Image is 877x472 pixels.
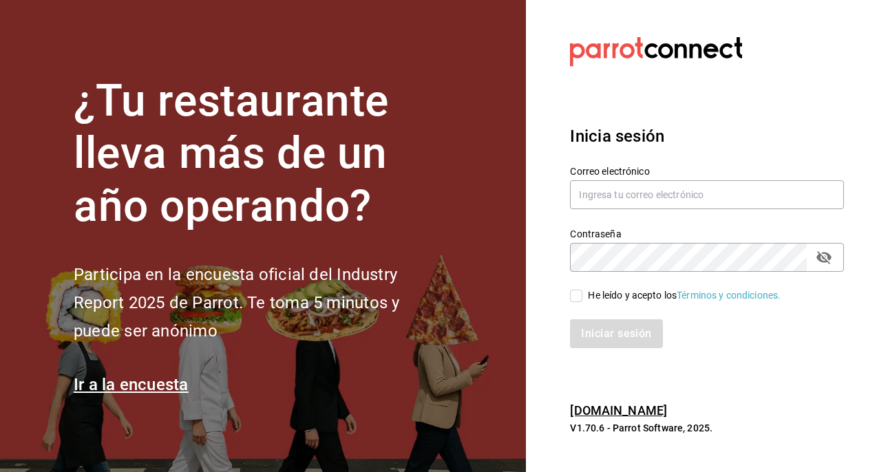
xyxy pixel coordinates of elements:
p: V1.70.6 - Parrot Software, 2025. [570,421,844,435]
a: [DOMAIN_NAME] [570,403,667,418]
a: Términos y condiciones. [677,290,781,301]
input: Ingresa tu correo electrónico [570,180,844,209]
label: Correo electrónico [570,166,844,175]
h1: ¿Tu restaurante lleva más de un año operando? [74,75,445,233]
div: He leído y acepto los [588,288,781,303]
a: Ir a la encuesta [74,375,189,394]
label: Contraseña [570,228,844,238]
button: passwordField [812,246,836,269]
h2: Participa en la encuesta oficial del Industry Report 2025 de Parrot. Te toma 5 minutos y puede se... [74,261,445,345]
h3: Inicia sesión [570,124,844,149]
